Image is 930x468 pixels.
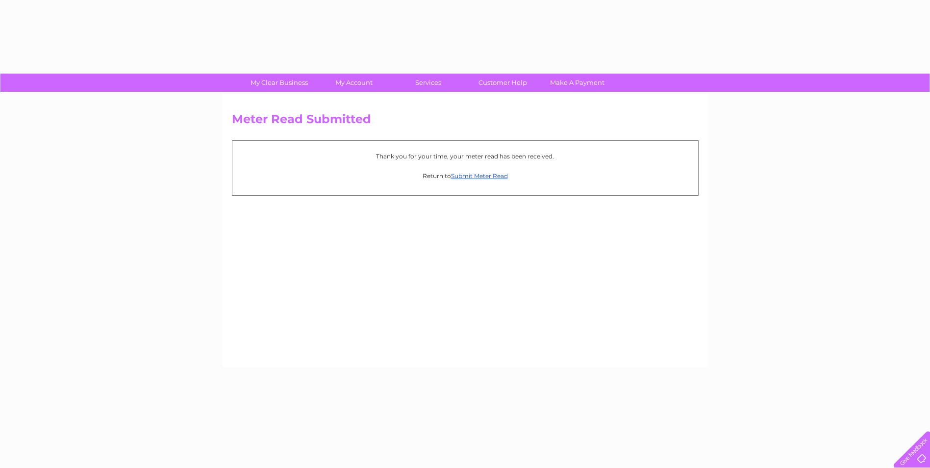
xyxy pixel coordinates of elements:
[388,74,469,92] a: Services
[239,74,320,92] a: My Clear Business
[451,172,508,180] a: Submit Meter Read
[237,171,693,181] p: Return to
[313,74,394,92] a: My Account
[232,112,699,131] h2: Meter Read Submitted
[537,74,618,92] a: Make A Payment
[237,152,693,161] p: Thank you for your time, your meter read has been received.
[462,74,543,92] a: Customer Help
